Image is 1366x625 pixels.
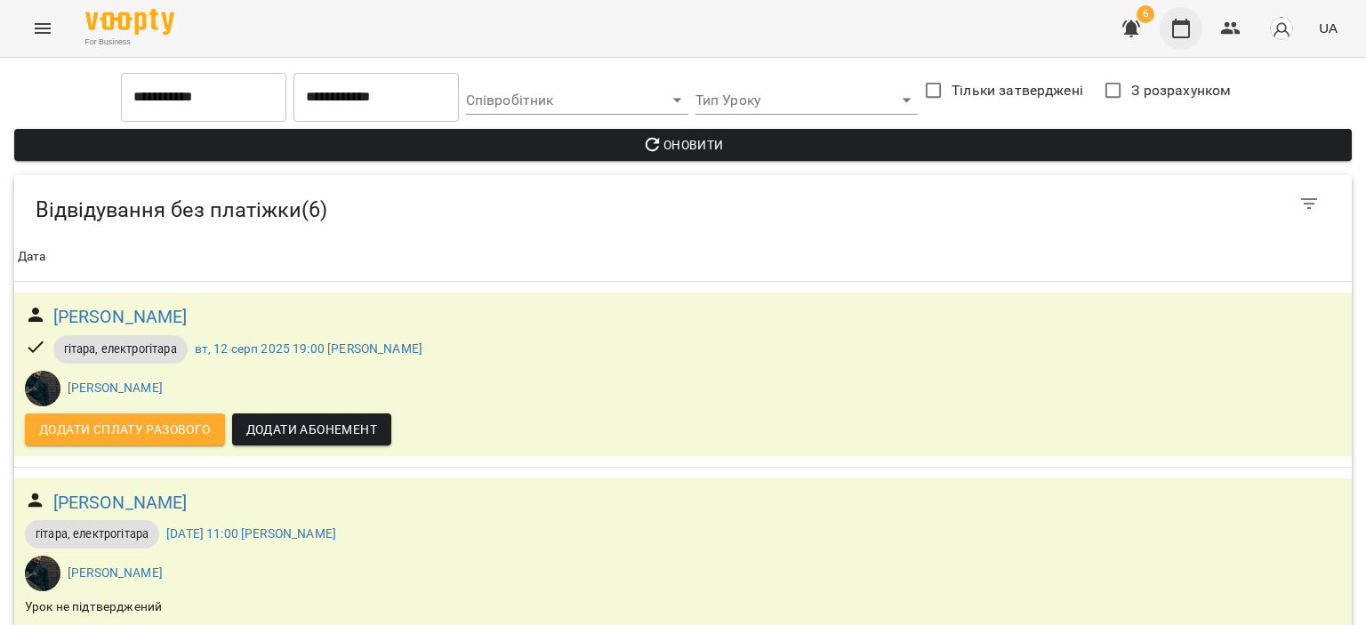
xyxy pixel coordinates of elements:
[195,341,422,356] a: вт, 12 серп 2025 19:00 [PERSON_NAME]
[85,9,174,35] img: Voopty Logo
[14,175,1352,232] div: Table Toolbar
[246,419,377,440] span: Додати Абонемент
[68,565,163,580] a: [PERSON_NAME]
[85,36,174,48] span: For Business
[1137,5,1154,23] span: 6
[68,381,163,395] a: [PERSON_NAME]
[21,595,165,620] div: Урок не підтверджений
[1319,19,1338,37] span: UA
[14,129,1352,161] button: Оновити
[36,196,808,224] h5: Відвідування без платіжки ( 6 )
[18,246,46,268] div: Sort
[25,526,159,542] span: гітара, електрогітара
[952,80,1083,101] span: Тільки затверджені
[18,246,1348,268] span: Дата
[28,134,1338,156] span: Оновити
[25,556,60,591] img: Воробей Павло
[53,341,188,357] span: гітара, електрогітара
[18,246,46,268] div: Дата
[53,303,188,331] a: [PERSON_NAME]
[25,371,60,406] img: Воробей Павло
[53,489,188,517] a: [PERSON_NAME]
[1288,182,1330,225] button: Фільтр
[25,413,225,445] button: Додати сплату разового
[232,413,391,445] button: Додати Абонемент
[1131,80,1231,101] span: З розрахунком
[1312,12,1345,44] button: UA
[39,419,211,440] span: Додати сплату разового
[166,526,336,541] a: [DATE] 11:00 [PERSON_NAME]
[1269,16,1294,41] img: avatar_s.png
[21,7,64,50] button: Menu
